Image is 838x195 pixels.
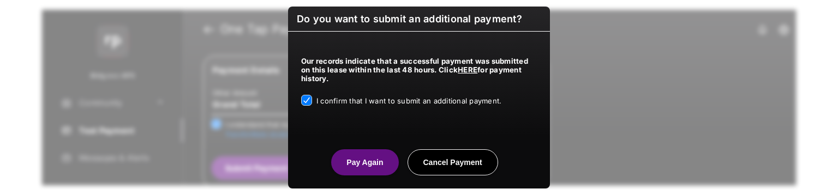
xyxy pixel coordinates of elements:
[288,7,550,32] h6: Do you want to submit an additional payment?
[408,149,498,175] button: Cancel Payment
[458,65,477,74] a: HERE
[316,96,501,105] span: I confirm that I want to submit an additional payment.
[301,57,537,83] h5: Our records indicate that a successful payment was submitted on this lease within the last 48 hou...
[331,149,398,175] button: Pay Again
